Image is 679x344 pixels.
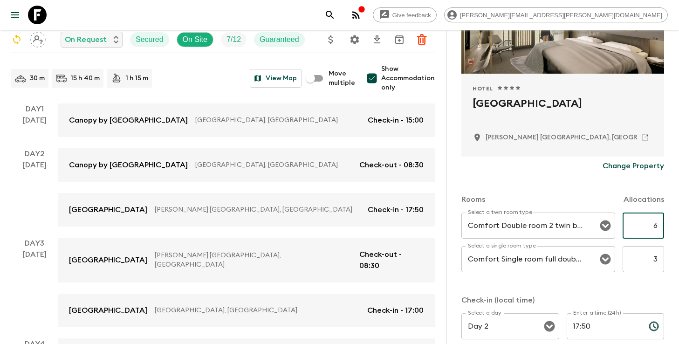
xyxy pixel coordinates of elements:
p: [GEOGRAPHIC_DATA], [GEOGRAPHIC_DATA] [155,306,360,315]
p: Check-out - 08:30 [359,159,424,171]
p: [PERSON_NAME] [GEOGRAPHIC_DATA], [GEOGRAPHIC_DATA] [155,205,360,214]
button: Archive (Completed, Cancelled or Unsynced Departures only) [390,30,409,49]
p: [GEOGRAPHIC_DATA], [GEOGRAPHIC_DATA] [195,116,360,125]
button: View Map [250,69,302,88]
div: [DATE] [23,249,47,327]
p: Check-in - 15:00 [368,115,424,126]
h2: [GEOGRAPHIC_DATA] [473,96,653,126]
p: Day 2 [11,148,58,159]
a: [GEOGRAPHIC_DATA][PERSON_NAME] [GEOGRAPHIC_DATA], [GEOGRAPHIC_DATA]Check-out - 08:30 [58,238,435,282]
p: On Site [183,34,207,45]
label: Select a twin room type [468,208,532,216]
p: [GEOGRAPHIC_DATA] [69,204,147,215]
p: Day 1 [11,103,58,115]
a: Canopy by [GEOGRAPHIC_DATA][GEOGRAPHIC_DATA], [GEOGRAPHIC_DATA]Check-in - 15:00 [58,103,435,137]
button: Choose time, selected time is 5:50 PM [645,317,663,336]
span: Give feedback [387,12,436,19]
label: Select a day [468,309,501,317]
svg: Sync Required - Changes detected [11,34,22,45]
p: Check-in - 17:00 [367,305,424,316]
p: Secured [136,34,164,45]
p: 30 m [30,74,45,83]
div: On Site [177,32,213,47]
button: menu [6,6,24,24]
button: Settings [345,30,364,49]
label: Select a single room type [468,242,536,250]
p: Canopy by [GEOGRAPHIC_DATA] [69,115,188,126]
div: [PERSON_NAME][EMAIL_ADDRESS][PERSON_NAME][DOMAIN_NAME] [444,7,668,22]
p: Rooms [461,194,485,205]
p: Allocations [624,194,664,205]
div: [DATE] [23,115,47,137]
button: search adventures [321,6,339,24]
span: Show Accommodation only [381,64,435,92]
button: Update Price, Early Bird Discount and Costs [322,30,340,49]
p: Change Property [603,160,664,172]
a: Canopy by [GEOGRAPHIC_DATA][GEOGRAPHIC_DATA], [GEOGRAPHIC_DATA]Check-out - 08:30 [58,148,435,182]
p: [GEOGRAPHIC_DATA] [69,305,147,316]
button: Change Property [603,157,664,175]
button: Open [599,253,612,266]
span: Move multiple [329,69,355,88]
button: Open [599,219,612,232]
p: 7 / 12 [226,34,241,45]
label: Enter a time (24h) [573,309,621,317]
p: On Request [65,34,107,45]
input: hh:mm [567,313,641,339]
p: [GEOGRAPHIC_DATA] [69,255,147,266]
p: Check-out - 08:30 [359,249,424,271]
p: Check-in (local time) [461,295,664,306]
p: 15 h 40 m [71,74,100,83]
a: Give feedback [373,7,437,22]
button: Open [543,320,556,333]
div: Secured [130,32,169,47]
p: Day 3 [11,238,58,249]
div: Trip Fill [221,32,247,47]
p: [GEOGRAPHIC_DATA], [GEOGRAPHIC_DATA] [195,160,352,170]
p: Check-in - 17:50 [368,204,424,215]
p: [PERSON_NAME] [GEOGRAPHIC_DATA], [GEOGRAPHIC_DATA] [155,251,352,269]
p: Canopy by [GEOGRAPHIC_DATA] [69,159,188,171]
p: Guaranteed [260,34,299,45]
span: [PERSON_NAME][EMAIL_ADDRESS][PERSON_NAME][DOMAIN_NAME] [455,12,667,19]
div: [DATE] [23,159,47,227]
p: 1 h 15 m [126,74,148,83]
a: [GEOGRAPHIC_DATA][PERSON_NAME] [GEOGRAPHIC_DATA], [GEOGRAPHIC_DATA]Check-in - 17:50 [58,193,435,227]
span: Hotel [473,85,493,92]
button: Delete [412,30,431,49]
button: Download CSV [368,30,386,49]
span: Assign pack leader [30,34,46,42]
a: [GEOGRAPHIC_DATA][GEOGRAPHIC_DATA], [GEOGRAPHIC_DATA]Check-in - 17:00 [58,294,435,327]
